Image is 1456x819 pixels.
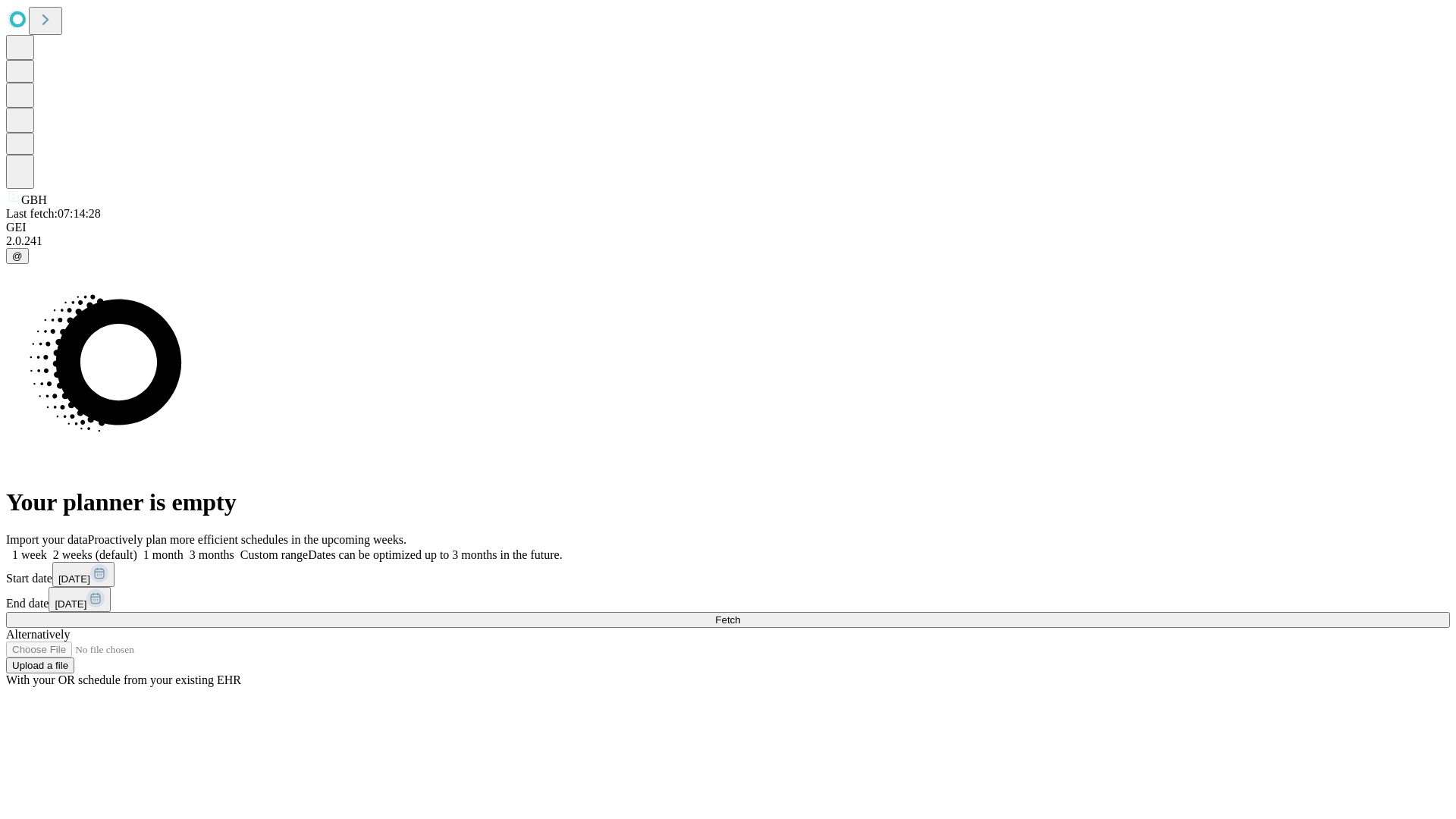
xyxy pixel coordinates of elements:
[88,533,406,546] span: Proactively plan more efficient schedules in the upcoming weeks.
[53,548,137,561] span: 2 weeks (default)
[55,598,86,610] span: [DATE]
[52,562,115,587] button: [DATE]
[49,587,111,612] button: [DATE]
[21,193,47,206] span: GBH
[6,533,88,546] span: Import your data
[12,548,47,561] span: 1 week
[6,207,101,220] span: Last fetch: 07:14:28
[6,248,29,264] button: @
[190,548,234,561] span: 3 months
[240,548,308,561] span: Custom range
[58,573,90,585] span: [DATE]
[6,628,70,641] span: Alternatively
[6,488,1450,516] h1: Your planner is empty
[6,562,1450,587] div: Start date
[6,612,1450,628] button: Fetch
[308,548,562,561] span: Dates can be optimized up to 3 months in the future.
[715,614,740,626] span: Fetch
[6,673,241,686] span: With your OR schedule from your existing EHR
[6,587,1450,612] div: End date
[6,234,1450,248] div: 2.0.241
[12,250,23,262] span: @
[6,657,74,673] button: Upload a file
[6,221,1450,234] div: GEI
[143,548,184,561] span: 1 month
